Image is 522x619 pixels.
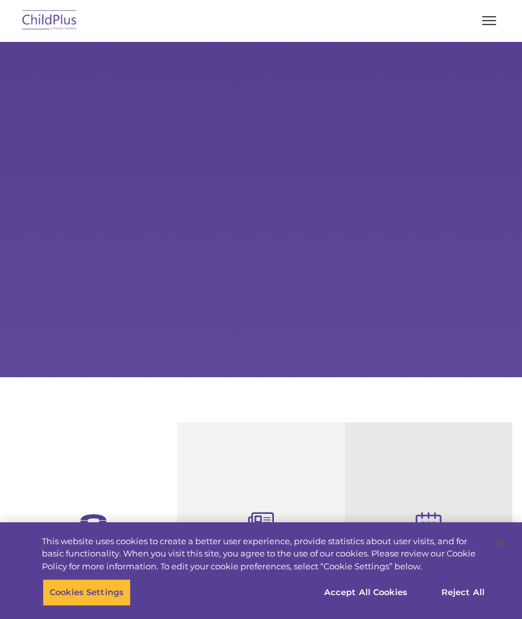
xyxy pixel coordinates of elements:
[43,579,131,606] button: Cookies Settings
[317,579,414,606] button: Accept All Cookies
[19,6,80,36] img: ChildPlus by Procare Solutions
[42,535,486,573] div: This website uses cookies to create a better user experience, provide statistics about user visit...
[423,579,503,606] button: Reject All
[487,529,516,557] button: Close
